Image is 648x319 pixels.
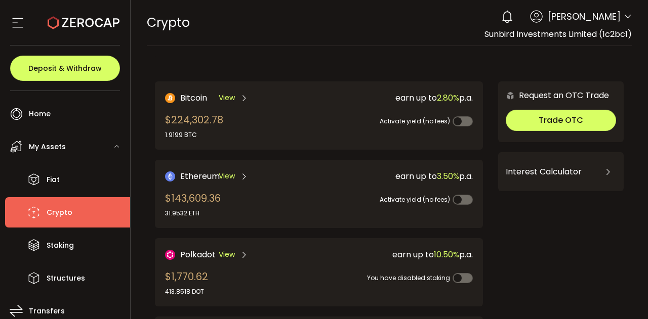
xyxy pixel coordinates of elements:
[434,249,459,260] span: 10.50%
[10,56,120,81] button: Deposit & Withdraw
[165,250,175,260] img: DOT
[47,271,85,286] span: Structures
[506,160,616,184] div: Interest Calculator
[47,238,74,253] span: Staking
[498,89,609,102] div: Request an OTC Trade
[29,304,65,318] span: Transfers
[165,269,208,296] div: $1,770.62
[323,170,473,183] div: earn up to p.a.
[165,287,208,296] div: 413.8518 DOT
[165,209,221,218] div: 31.9532 ETH
[380,195,450,204] span: Activate yield (no fees)
[367,274,450,282] span: You have disabled staking
[484,28,632,40] span: Sunbird Investments Limited (1c2bc1)
[219,93,235,103] span: View
[539,114,583,126] span: Trade OTC
[165,93,175,103] img: Bitcoin
[506,110,616,131] button: Trade OTC
[506,91,515,100] img: 6nGpN7MZ9FLuBP83NiajKbTRY4UzlzQtBKtCrLLspmCkSvCZHBKvY3NxgQaT5JnOQREvtQ257bXeeSTueZfAPizblJ+Fe8JwA...
[47,205,72,220] span: Crypto
[29,107,51,121] span: Home
[165,112,223,140] div: $224,302.78
[165,171,175,181] img: Ethereum
[47,172,60,187] span: Fiat
[165,130,223,140] div: 1.9199 BTC
[29,140,66,154] span: My Assets
[219,171,235,181] span: View
[28,65,102,72] span: Deposit & Withdraw
[323,92,473,104] div: earn up to p.a.
[180,92,207,104] span: Bitcoin
[147,14,190,31] span: Crypto
[380,117,450,125] span: Activate yield (no fees)
[597,270,648,319] iframe: Chat Widget
[437,170,459,182] span: 3.50%
[180,248,216,261] span: Polkadot
[165,191,221,218] div: $143,609.36
[323,248,473,261] div: earn up to p.a.
[180,170,220,183] span: Ethereum
[437,92,459,104] span: 2.80%
[219,249,235,260] span: View
[548,10,621,23] span: [PERSON_NAME]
